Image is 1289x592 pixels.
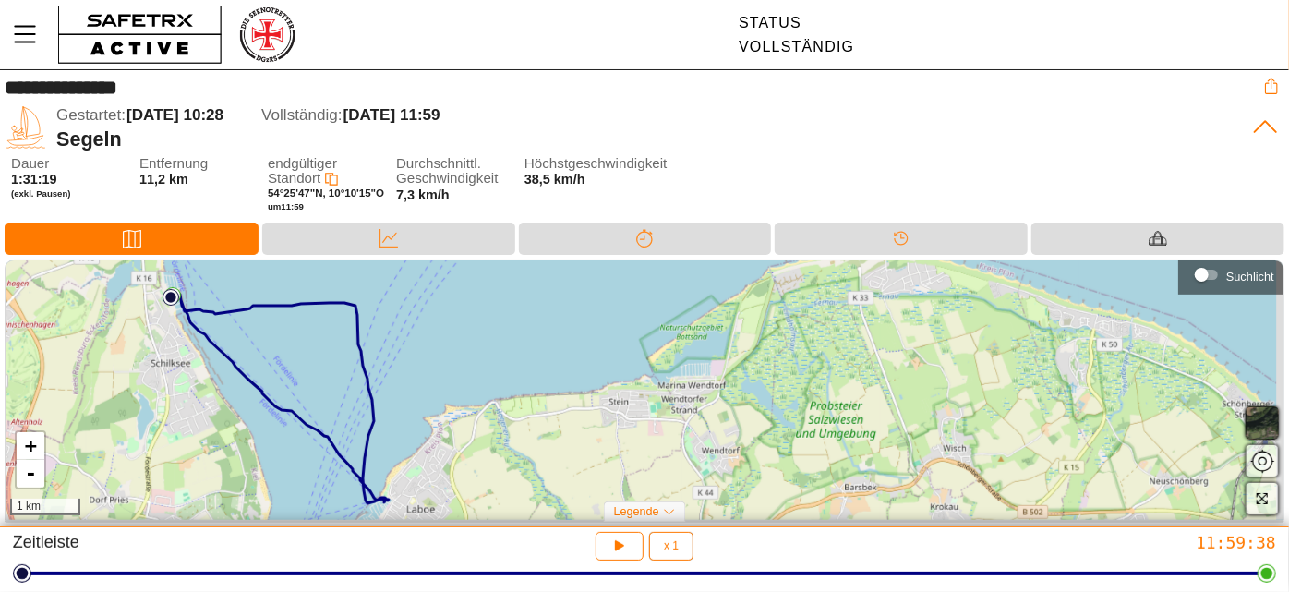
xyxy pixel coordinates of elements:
a: Herauszoomen [17,460,44,488]
img: RescueLogo.png [237,5,296,65]
font: Gestartet: [56,106,126,124]
img: PathEnd.svg [164,287,181,304]
font: + [25,434,37,457]
font: 11:59 [281,201,304,211]
font: Segeln [56,127,122,151]
font: endgültiger Standort [268,155,337,187]
font: 1:31:19 [11,172,57,187]
font: Höchstgeschwindigkeit [524,155,668,171]
div: Daten [262,223,515,255]
font: Zeitleiste [13,533,79,551]
font: Suchlicht [1226,270,1274,284]
img: Equipment_Black.svg [1149,229,1167,248]
a: Vergrößern [17,432,44,460]
font: 38,5 km/h [524,172,585,187]
font: Durchschnittl. Geschwindigkeit [396,155,499,187]
font: 7,3 km/h [396,187,450,202]
font: 11:59:38 [1196,533,1276,552]
font: [DATE] 11:59 [343,106,440,124]
font: 54°25'47"N, 10°10'15"O [268,187,384,199]
font: Vollständig [739,39,854,54]
div: Trennung [519,223,772,255]
div: Zeitleiste [775,223,1028,255]
font: 11,2 km [139,172,188,187]
div: Suchlicht [1187,261,1274,289]
font: Dauer [11,155,49,171]
button: x 1 [649,532,693,561]
font: (exkl. Pausen) [11,188,71,199]
div: 1 km [10,499,80,515]
div: Karte [5,223,259,255]
div: Ausrüstung [1031,223,1284,255]
font: x 1 [664,539,679,552]
font: Legende [614,505,659,518]
font: Entfernung [139,155,208,171]
img: SAILING.svg [5,106,47,149]
font: Status [739,15,801,30]
img: PathStart.svg [163,289,179,306]
font: Vollständig: [261,106,342,124]
font: - [25,462,37,485]
font: um [268,201,281,211]
font: [DATE] 10:28 [126,106,223,124]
